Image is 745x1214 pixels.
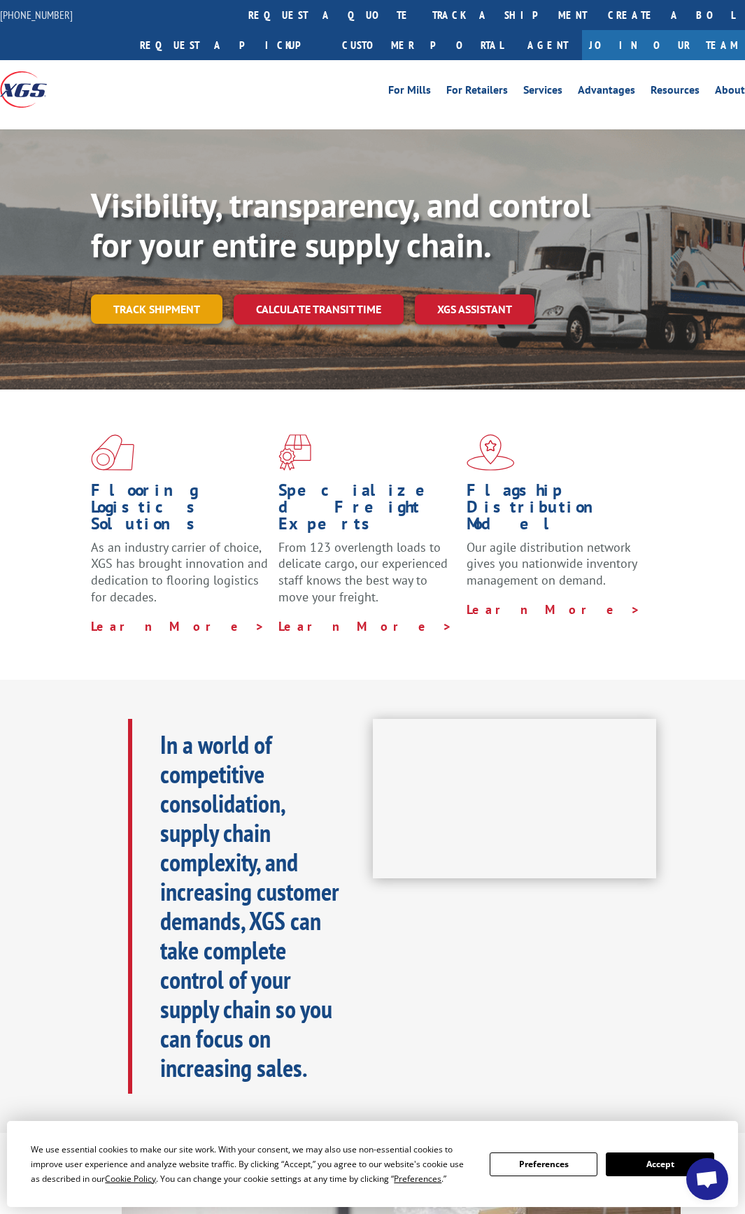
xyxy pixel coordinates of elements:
div: Cookie Consent Prompt [7,1121,738,1207]
a: Calculate transit time [234,294,404,324]
a: Track shipment [91,294,222,324]
b: Visibility, transparency, and control for your entire supply chain. [91,183,590,267]
a: Learn More > [91,618,265,634]
h1: Flooring Logistics Solutions [91,482,268,539]
iframe: XGS Logistics Solutions [373,719,657,878]
a: Join Our Team [582,30,745,60]
h1: Specialized Freight Experts [278,482,455,539]
a: About [715,85,745,100]
div: Open chat [686,1158,728,1200]
b: In a world of competitive consolidation, supply chain complexity, and increasing customer demands... [160,728,339,1084]
img: xgs-icon-flagship-distribution-model-red [467,434,515,471]
button: Preferences [490,1152,597,1176]
a: Advantages [578,85,635,100]
p: From 123 overlength loads to delicate cargo, our experienced staff knows the best way to move you... [278,539,455,618]
img: xgs-icon-total-supply-chain-intelligence-red [91,434,134,471]
div: We use essential cookies to make our site work. With your consent, we may also use non-essential ... [31,1142,473,1186]
h1: Flagship Distribution Model [467,482,644,539]
a: Learn More > [278,618,453,634]
a: For Mills [388,85,431,100]
span: Preferences [394,1173,441,1185]
a: Customer Portal [332,30,513,60]
a: XGS ASSISTANT [415,294,534,324]
a: Resources [651,85,700,100]
a: Learn More > [467,601,641,617]
img: xgs-icon-focused-on-flooring-red [278,434,311,471]
a: Agent [513,30,582,60]
a: Request a pickup [129,30,332,60]
button: Accept [606,1152,714,1176]
span: As an industry carrier of choice, XGS has brought innovation and dedication to flooring logistics... [91,539,268,605]
a: For Retailers [446,85,508,100]
span: Our agile distribution network gives you nationwide inventory management on demand. [467,539,637,589]
span: Cookie Policy [105,1173,156,1185]
a: Services [523,85,562,100]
